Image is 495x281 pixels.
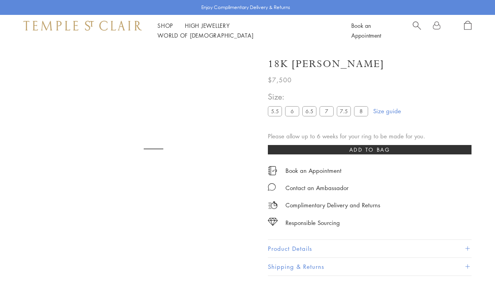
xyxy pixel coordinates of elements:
[285,166,341,175] a: Book an Appointment
[157,31,253,39] a: World of [DEMOGRAPHIC_DATA]World of [DEMOGRAPHIC_DATA]
[337,106,351,116] label: 7.5
[157,22,173,29] a: ShopShop
[373,107,401,115] a: Size guide
[285,218,340,228] div: Responsible Sourcing
[285,106,299,116] label: 6
[456,244,487,273] iframe: Gorgias live chat messenger
[413,21,421,40] a: Search
[351,22,381,39] a: Book an Appointment
[285,183,349,193] div: Contact an Ambassador
[302,106,316,116] label: 6.5
[268,218,278,226] img: icon_sourcing.svg
[268,106,282,116] label: 5.5
[354,106,368,116] label: 8
[320,106,334,116] label: 7
[268,145,472,154] button: Add to bag
[157,21,334,40] nav: Main navigation
[349,145,390,154] span: Add to bag
[268,166,277,175] img: icon_appointment.svg
[268,90,371,103] span: Size:
[23,21,142,30] img: Temple St. Clair
[268,183,276,191] img: MessageIcon-01_2.svg
[268,258,472,276] button: Shipping & Returns
[268,57,384,71] h1: 18K [PERSON_NAME]
[185,22,230,29] a: High JewelleryHigh Jewellery
[268,200,278,210] img: icon_delivery.svg
[268,240,472,257] button: Product Details
[268,75,292,85] span: $7,500
[285,200,380,210] p: Complimentary Delivery and Returns
[268,131,472,141] div: Please allow up to 6 weeks for your ring to be made for you.
[464,21,472,40] a: Open Shopping Bag
[201,4,290,11] p: Enjoy Complimentary Delivery & Returns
